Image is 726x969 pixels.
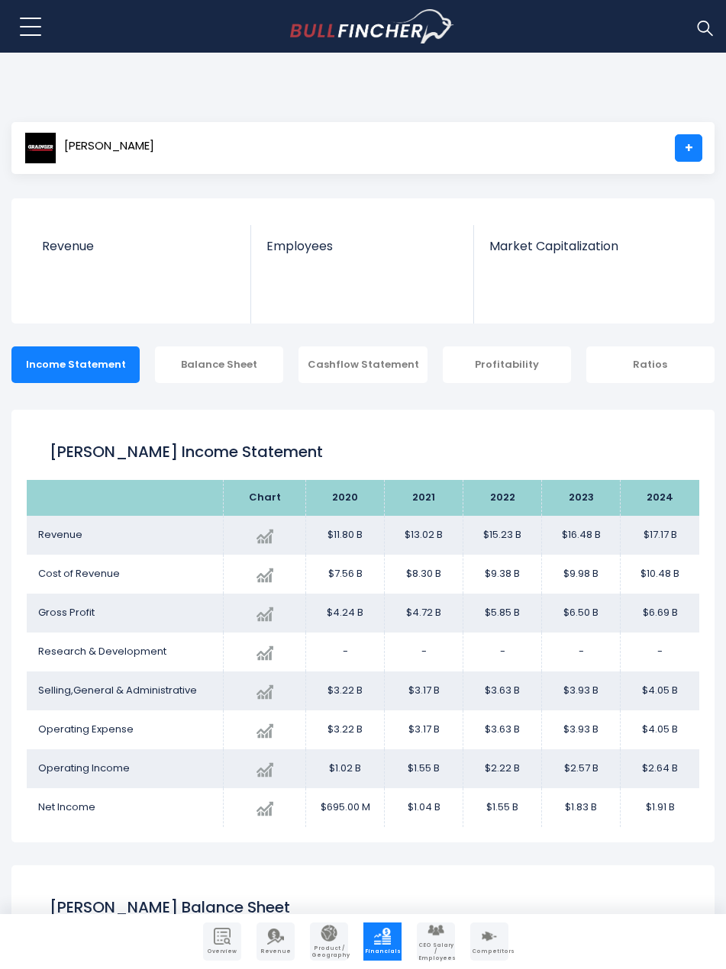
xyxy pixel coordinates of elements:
th: Chart [224,480,306,516]
td: $3.17 B [385,710,463,749]
td: $8.30 B [385,555,463,594]
a: Company Financials [363,922,402,961]
td: $1.04 B [385,788,463,827]
a: Employees [251,225,474,279]
span: Financials [365,948,400,955]
td: $3.63 B [463,710,542,749]
td: $3.17 B [385,671,463,710]
td: - [621,633,699,671]
h1: [PERSON_NAME] Income Statement [50,440,676,463]
td: $1.55 B [385,749,463,788]
td: $3.22 B [306,710,385,749]
span: Revenue [258,948,293,955]
td: $3.93 B [542,710,621,749]
a: Market Capitalization [474,225,698,279]
td: $6.69 B [621,594,699,633]
td: $9.98 B [542,555,621,594]
td: $17.17 B [621,516,699,555]
td: $2.22 B [463,749,542,788]
td: $13.02 B [385,516,463,555]
td: $5.85 B [463,594,542,633]
span: Revenue [42,239,236,253]
a: Company Revenue [257,922,295,961]
td: $7.56 B [306,555,385,594]
td: - [542,633,621,671]
th: 2023 [542,480,621,516]
span: Competitors [472,948,507,955]
td: - [306,633,385,671]
td: $6.50 B [542,594,621,633]
a: Company Employees [417,922,455,961]
div: Balance Sheet [155,346,283,383]
td: $695.00 M [306,788,385,827]
td: $2.57 B [542,749,621,788]
th: 2022 [463,480,542,516]
th: 2020 [306,480,385,516]
span: Employees [266,239,459,253]
td: $10.48 B [621,555,699,594]
a: Revenue [27,225,251,279]
span: CEO Salary / Employees [418,942,453,961]
span: [PERSON_NAME] [64,140,154,153]
div: Profitability [443,346,571,383]
td: $1.55 B [463,788,542,827]
td: $2.64 B [621,749,699,788]
td: $15.23 B [463,516,542,555]
th: 2024 [621,480,699,516]
span: Cost of Revenue [38,566,120,581]
span: Operating Expense [38,722,134,736]
div: Cashflow Statement [298,346,427,383]
a: Company Overview [203,922,241,961]
td: $4.05 B [621,710,699,749]
td: $3.22 B [306,671,385,710]
td: $16.48 B [542,516,621,555]
h2: [PERSON_NAME] Balance Sheet [50,896,676,919]
a: [PERSON_NAME] [24,134,155,162]
a: Go to homepage [290,9,454,44]
td: $1.83 B [542,788,621,827]
td: $3.63 B [463,671,542,710]
span: Selling,General & Administrative [38,683,197,697]
span: Net Income [38,800,95,814]
span: Operating Income [38,761,130,775]
img: bullfincher logo [290,9,454,44]
td: $4.05 B [621,671,699,710]
span: Overview [205,948,240,955]
td: - [385,633,463,671]
td: $1.91 B [621,788,699,827]
span: Product / Geography [311,945,347,958]
td: $4.72 B [385,594,463,633]
a: Company Competitors [470,922,508,961]
img: GWW logo [24,132,56,164]
td: $11.80 B [306,516,385,555]
td: $1.02 B [306,749,385,788]
a: Company Product/Geography [310,922,348,961]
th: 2021 [385,480,463,516]
span: Gross Profit [38,605,95,620]
span: Market Capitalization [489,239,682,253]
td: $3.93 B [542,671,621,710]
div: Income Statement [11,346,140,383]
a: + [675,134,702,162]
span: Revenue [38,527,82,542]
div: Ratios [586,346,715,383]
td: - [463,633,542,671]
td: $4.24 B [306,594,385,633]
td: $9.38 B [463,555,542,594]
span: Research & Development [38,644,166,658]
